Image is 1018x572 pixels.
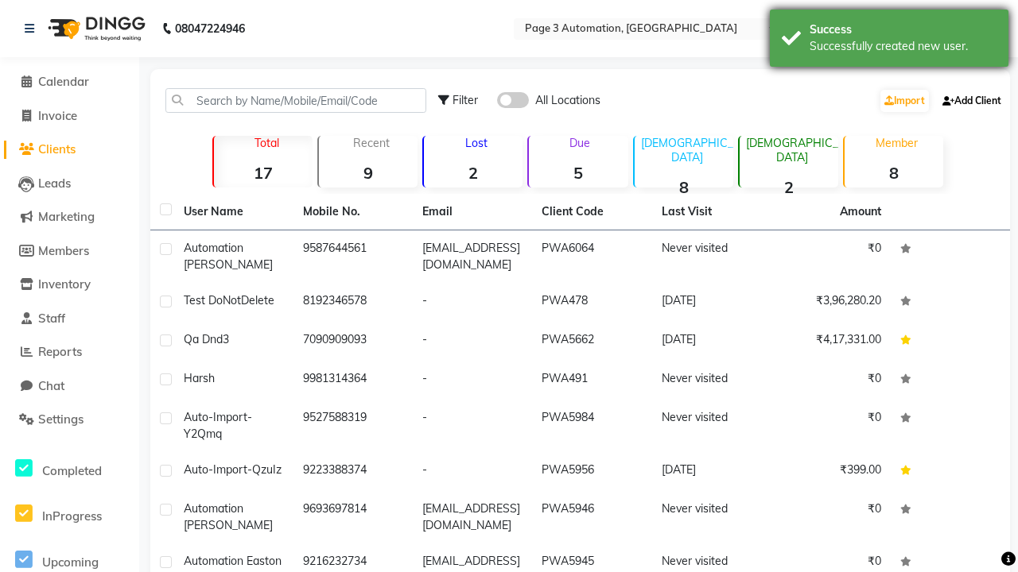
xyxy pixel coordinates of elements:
[771,361,891,400] td: ₹0
[325,136,418,150] p: Recent
[413,194,532,230] th: Email
[38,276,91,292] span: Inventory
[184,554,282,568] span: Automation Easton
[4,242,135,261] a: Members
[220,136,313,150] p: Total
[184,371,215,385] span: Harsh
[810,21,997,38] div: Success
[532,322,651,361] td: PWA5662
[4,175,135,193] a: Leads
[771,230,891,283] td: ₹0
[740,177,838,197] strong: 2
[42,463,102,478] span: Completed
[38,141,76,157] span: Clients
[214,163,313,183] strong: 17
[38,311,65,326] span: Staff
[165,88,426,113] input: Search by Name/Mobile/Email/Code
[4,208,135,226] a: Marketing
[424,163,523,183] strong: 2
[38,412,84,427] span: Settings
[293,400,413,452] td: 9527588319
[532,361,651,400] td: PWA491
[771,283,891,322] td: ₹3,96,280.20
[535,92,600,109] span: All Locations
[453,93,478,107] span: Filter
[38,378,64,393] span: Chat
[38,344,82,359] span: Reports
[41,6,150,51] img: logo
[810,38,997,55] div: Successfully created new user.
[652,400,771,452] td: Never visited
[38,176,71,191] span: Leads
[771,322,891,361] td: ₹4,17,331.00
[845,163,943,183] strong: 8
[746,136,838,164] p: [DEMOGRAPHIC_DATA]
[38,209,95,224] span: Marketing
[293,230,413,283] td: 9587644561
[413,491,532,543] td: [EMAIL_ADDRESS][DOMAIN_NAME]
[184,462,282,477] span: Auto-Import-QzuIz
[430,136,523,150] p: Lost
[413,361,532,400] td: -
[413,322,532,361] td: -
[830,194,891,230] th: Amount
[532,136,628,150] p: Due
[652,452,771,491] td: [DATE]
[293,452,413,491] td: 9223388374
[293,194,413,230] th: Mobile No.
[42,555,99,570] span: Upcoming
[184,410,252,441] span: Auto-Import-Y2Qmq
[652,230,771,283] td: Never visited
[771,400,891,452] td: ₹0
[4,343,135,361] a: Reports
[851,136,943,150] p: Member
[319,163,418,183] strong: 9
[413,230,532,283] td: [EMAIL_ADDRESS][DOMAIN_NAME]
[4,141,135,159] a: Clients
[532,230,651,283] td: PWA6064
[652,361,771,400] td: Never visited
[529,163,628,183] strong: 5
[4,411,135,429] a: Settings
[38,108,77,123] span: Invoice
[652,194,771,230] th: Last Visit
[413,400,532,452] td: -
[532,400,651,452] td: PWA5984
[635,177,733,197] strong: 8
[4,73,135,91] a: Calendar
[293,322,413,361] td: 7090909093
[652,491,771,543] td: Never visited
[880,90,929,112] a: Import
[174,194,293,230] th: User Name
[413,283,532,322] td: -
[42,508,102,524] span: InProgress
[641,136,733,164] p: [DEMOGRAPHIC_DATA]
[771,491,891,543] td: ₹0
[4,276,135,294] a: Inventory
[413,452,532,491] td: -
[771,452,891,491] td: ₹399.00
[184,501,273,532] span: Automation [PERSON_NAME]
[532,491,651,543] td: PWA5946
[175,6,245,51] b: 08047224946
[293,361,413,400] td: 9981314364
[184,332,229,346] span: Qa Dnd3
[293,491,413,543] td: 9693697814
[293,283,413,322] td: 8192346578
[532,283,651,322] td: PWA478
[184,293,274,307] span: Test DoNotDelete
[652,283,771,322] td: [DATE]
[652,322,771,361] td: [DATE]
[4,310,135,328] a: Staff
[38,74,89,89] span: Calendar
[532,194,651,230] th: Client Code
[4,107,135,126] a: Invoice
[184,241,273,272] span: Automation [PERSON_NAME]
[38,243,89,258] span: Members
[532,452,651,491] td: PWA5956
[4,377,135,396] a: Chat
[938,90,1005,112] a: Add Client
